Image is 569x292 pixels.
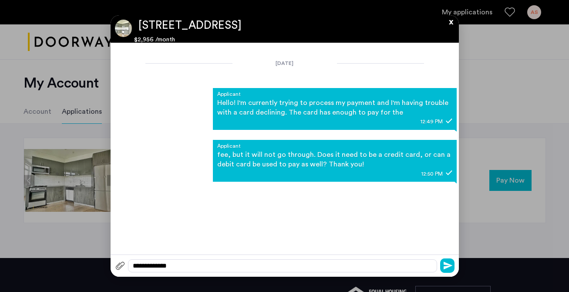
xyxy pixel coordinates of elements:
[421,118,443,126] div: 12:49 PM
[217,91,241,98] div: Applicant
[217,150,452,170] div: fee, but it will not go through. Does it need to be a credit card, or can a debit card be used to...
[276,61,293,66] span: [DATE]
[442,15,455,25] button: x
[217,143,241,150] div: Applicant
[217,98,452,118] div: Hello! I'm currently trying to process my payment and I'm having trouble with a card declining. T...
[421,170,443,178] div: 12:50 PM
